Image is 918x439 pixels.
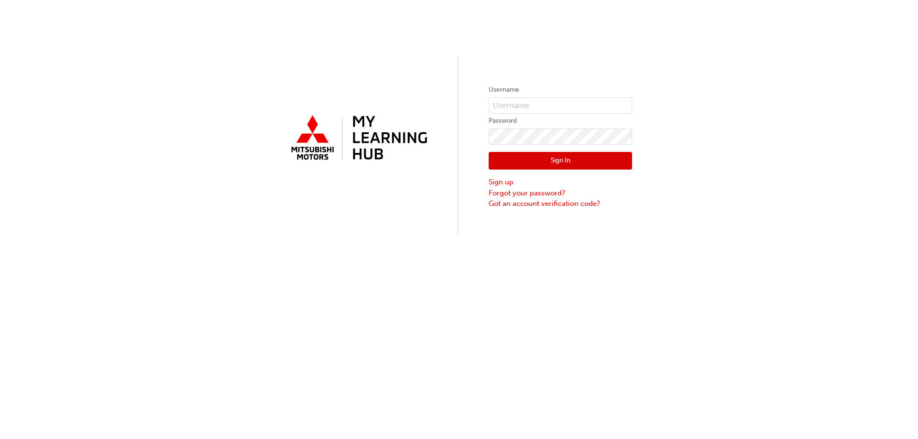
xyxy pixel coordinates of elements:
label: Password [489,115,632,127]
input: Username [489,97,632,114]
a: Sign up [489,177,632,188]
button: Sign In [489,152,632,170]
img: mmal [286,111,429,166]
label: Username [489,84,632,96]
a: Forgot your password? [489,188,632,199]
a: Got an account verification code? [489,198,632,209]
